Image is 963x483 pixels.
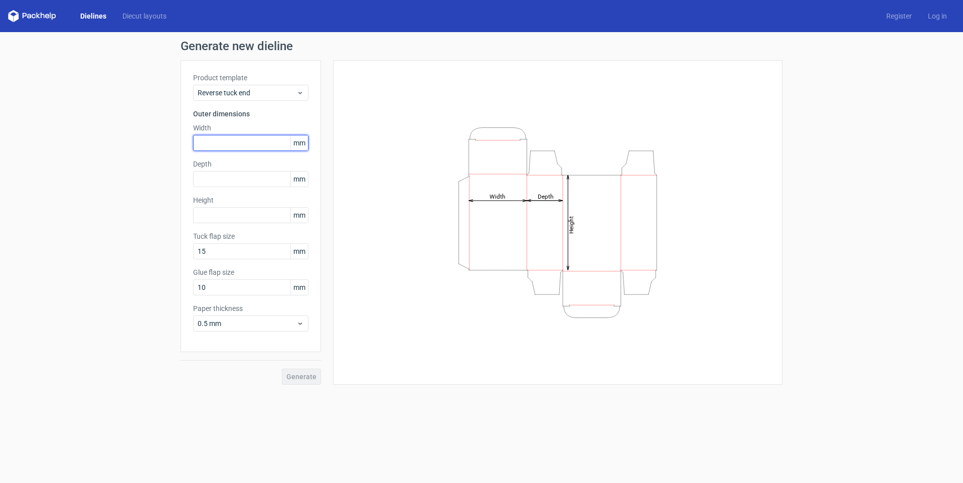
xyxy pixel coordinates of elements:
span: mm [290,172,308,187]
label: Width [193,123,308,133]
label: Product template [193,73,308,83]
span: mm [290,208,308,223]
span: 0.5 mm [198,318,296,329]
a: Register [878,11,920,21]
a: Diecut layouts [114,11,175,21]
span: Reverse tuck end [198,88,296,98]
h1: Generate new dieline [181,40,782,52]
label: Depth [193,159,308,169]
label: Tuck flap size [193,231,308,241]
tspan: Width [490,193,506,200]
h3: Outer dimensions [193,109,308,119]
label: Height [193,195,308,205]
label: Paper thickness [193,303,308,313]
span: mm [290,135,308,150]
span: mm [290,244,308,259]
tspan: Depth [538,193,554,200]
tspan: Height [568,216,575,233]
a: Log in [920,11,955,21]
label: Glue flap size [193,267,308,277]
span: mm [290,280,308,295]
a: Dielines [72,11,114,21]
